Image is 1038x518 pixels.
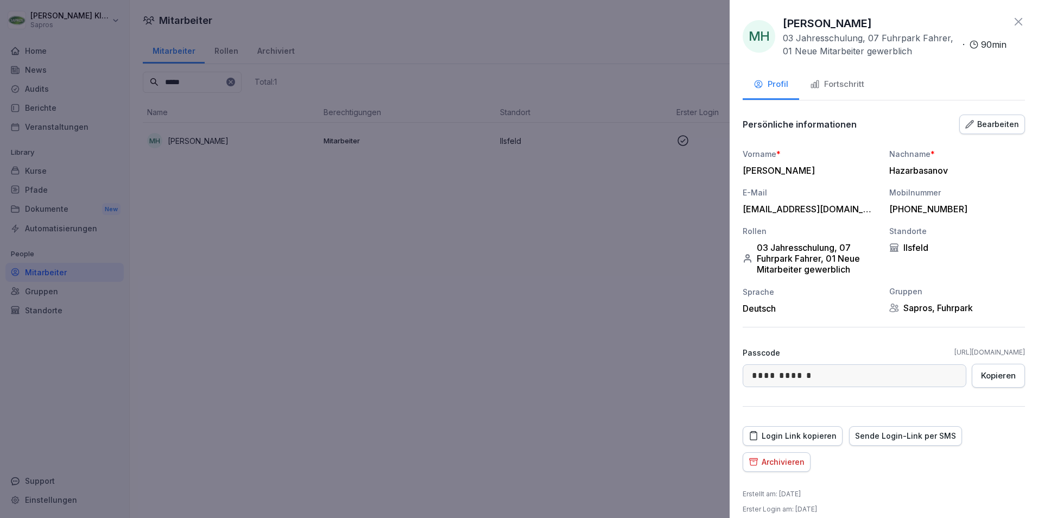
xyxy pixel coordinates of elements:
[855,430,956,442] div: Sende Login-Link per SMS
[743,426,843,446] button: Login Link kopieren
[749,456,805,468] div: Archivieren
[743,303,878,314] div: Deutsch
[743,71,799,100] button: Profil
[754,78,788,91] div: Profil
[743,204,873,214] div: [EMAIL_ADDRESS][DOMAIN_NAME]
[954,348,1025,357] a: [URL][DOMAIN_NAME]
[959,115,1025,134] button: Bearbeiten
[743,242,878,275] div: 03 Jahresschulung, 07 Fuhrpark Fahrer, 01 Neue Mitarbeiter gewerblich
[981,370,1016,382] div: Kopieren
[749,430,837,442] div: Login Link kopieren
[889,242,1025,253] div: Ilsfeld
[743,165,873,176] div: [PERSON_NAME]
[965,118,1019,130] div: Bearbeiten
[889,225,1025,237] div: Standorte
[743,225,878,237] div: Rollen
[889,148,1025,160] div: Nachname
[889,302,1025,313] div: Sapros, Fuhrpark
[743,148,878,160] div: Vorname
[783,31,1007,58] div: ·
[889,204,1020,214] div: [PHONE_NUMBER]
[743,452,811,472] button: Archivieren
[799,71,875,100] button: Fortschritt
[743,347,780,358] p: Passcode
[810,78,864,91] div: Fortschritt
[743,119,857,130] p: Persönliche informationen
[743,286,878,298] div: Sprache
[889,165,1020,176] div: Hazarbasanov
[889,286,1025,297] div: Gruppen
[783,15,872,31] p: [PERSON_NAME]
[889,187,1025,198] div: Mobilnummer
[743,20,775,53] div: MH
[743,489,801,499] p: Erstellt am : [DATE]
[743,187,878,198] div: E-Mail
[783,31,958,58] p: 03 Jahresschulung, 07 Fuhrpark Fahrer, 01 Neue Mitarbeiter gewerblich
[981,38,1007,51] p: 90 min
[972,364,1025,388] button: Kopieren
[743,504,817,514] p: Erster Login am : [DATE]
[849,426,962,446] button: Sende Login-Link per SMS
